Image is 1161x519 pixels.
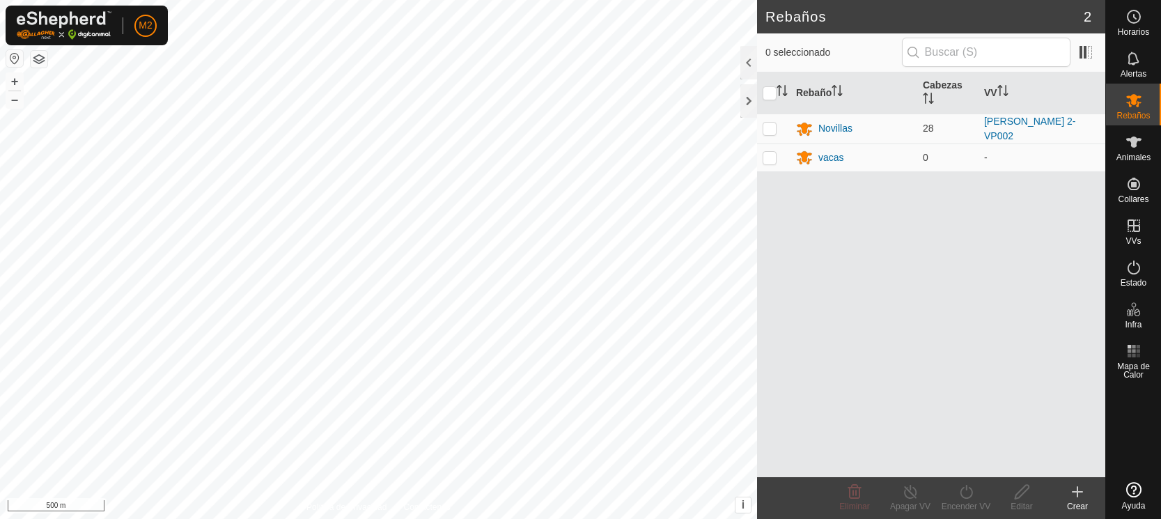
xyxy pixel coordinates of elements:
button: Capas del Mapa [31,51,47,68]
th: VV [979,72,1105,114]
span: M2 [139,18,152,33]
div: Crear [1050,500,1105,513]
a: [PERSON_NAME] 2-VP002 [984,116,1075,141]
button: Restablecer Mapa [6,50,23,67]
span: VVs [1125,237,1141,245]
a: Contáctenos [403,501,450,513]
span: Animales [1116,153,1151,162]
span: Alertas [1121,70,1146,78]
span: Estado [1121,279,1146,287]
p-sorticon: Activar para ordenar [997,87,1008,98]
span: 0 [923,152,928,163]
span: Infra [1125,320,1141,329]
a: Política de Privacidad [306,501,387,513]
div: Novillas [818,121,852,136]
p-sorticon: Activar para ordenar [832,87,843,98]
button: – [6,91,23,108]
div: vacas [818,150,844,165]
button: + [6,73,23,90]
img: Logo Gallagher [17,11,111,40]
div: Apagar VV [882,500,938,513]
a: Ayuda [1106,477,1161,516]
span: Ayuda [1122,502,1146,510]
span: Collares [1118,195,1148,203]
td: - [979,144,1105,171]
th: Cabezas [917,72,979,114]
span: Mapa de Calor [1109,362,1158,379]
input: Buscar (S) [902,38,1070,67]
th: Rebaño [790,72,917,114]
p-sorticon: Activar para ordenar [923,95,934,106]
div: Encender VV [938,500,994,513]
button: i [735,497,751,513]
span: 2 [1084,6,1091,27]
span: Horarios [1118,28,1149,36]
span: Eliminar [839,502,869,511]
h2: Rebaños [765,8,1084,25]
p-sorticon: Activar para ordenar [777,87,788,98]
span: 28 [923,123,934,134]
span: i [742,499,745,511]
span: Rebaños [1116,111,1150,120]
span: 0 seleccionado [765,45,902,60]
div: Editar [994,500,1050,513]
